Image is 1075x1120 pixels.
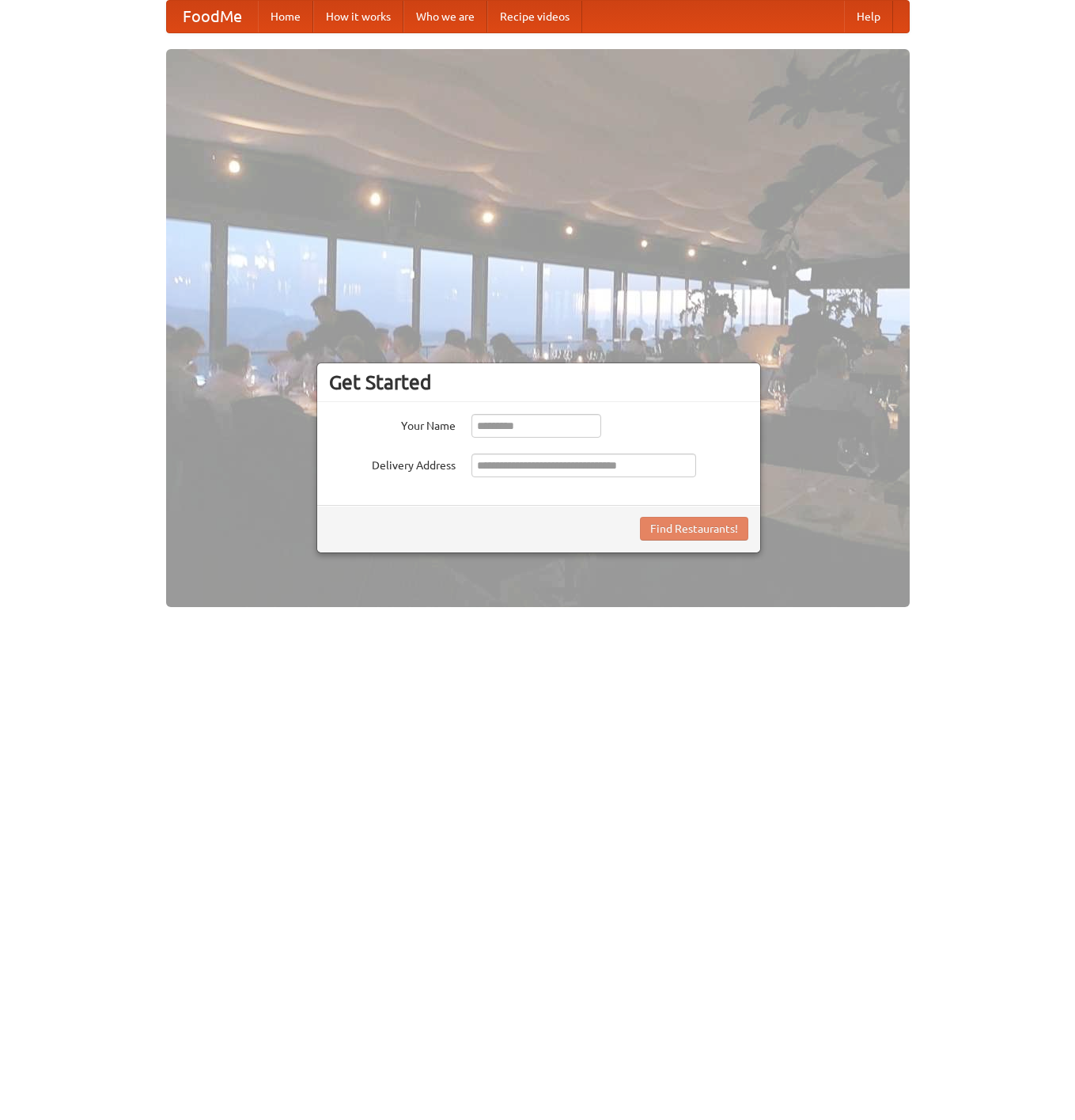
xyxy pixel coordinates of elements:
[403,1,487,32] a: Who we are
[167,1,258,32] a: FoodMe
[329,370,748,394] h3: Get Started
[258,1,313,32] a: Home
[487,1,582,32] a: Recipe videos
[313,1,403,32] a: How it works
[640,517,748,541] button: Find Restaurants!
[329,454,456,473] label: Delivery Address
[844,1,893,32] a: Help
[329,414,456,434] label: Your Name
